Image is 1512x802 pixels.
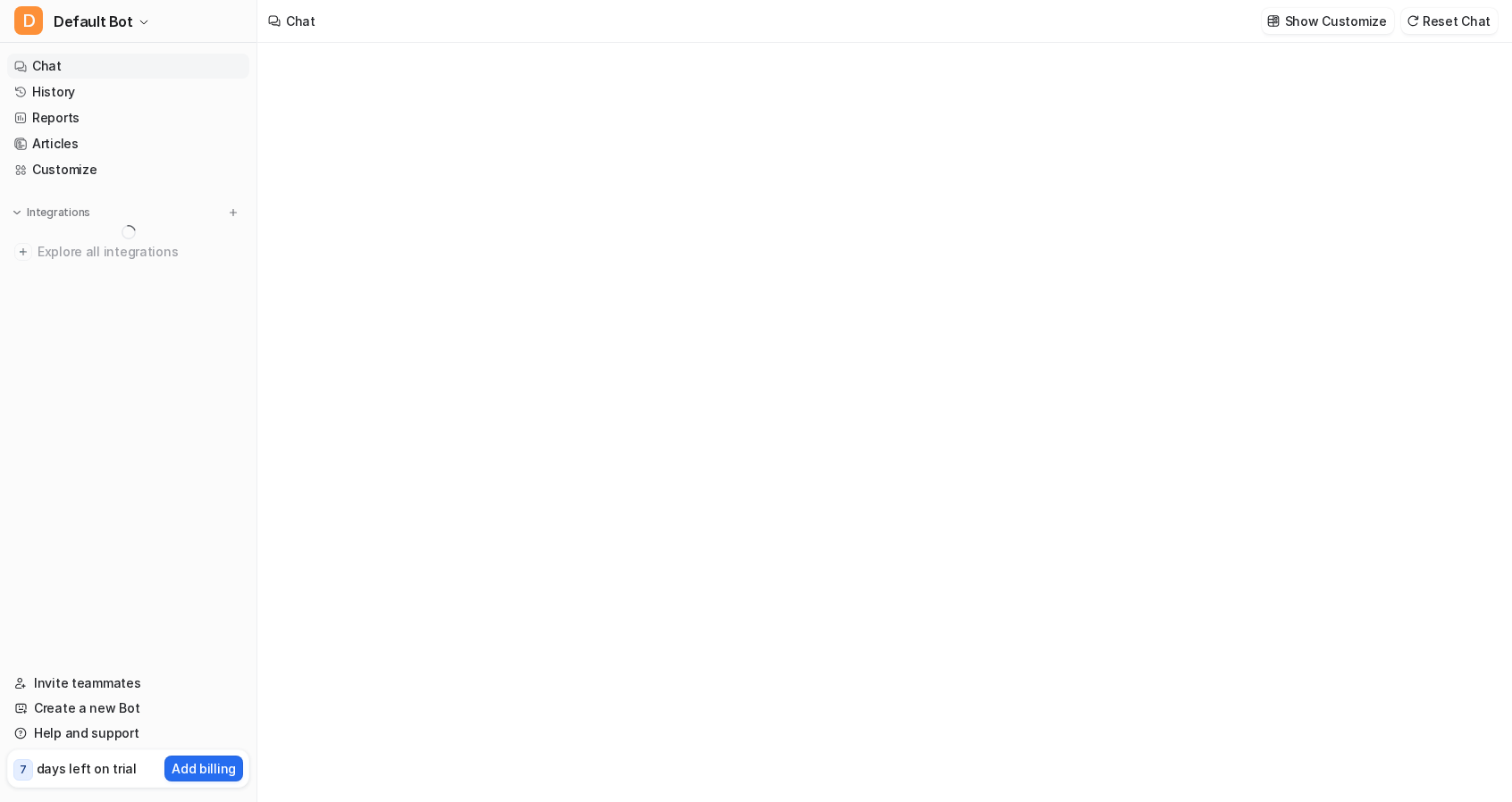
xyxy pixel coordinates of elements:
[11,206,23,219] img: expand menu
[37,759,137,778] p: days left on trial
[20,762,27,778] p: 7
[7,721,249,746] a: Help and support
[7,671,249,696] a: Invite teammates
[227,206,239,219] img: menu_add.svg
[14,243,32,261] img: explore all integrations
[7,131,249,156] a: Articles
[1401,8,1498,34] button: Reset Chat
[7,696,249,721] a: Create a new Bot
[38,238,242,266] span: Explore all integrations
[172,759,236,778] p: Add billing
[7,157,249,182] a: Customize
[1267,14,1280,28] img: customize
[7,239,249,264] a: Explore all integrations
[27,205,90,220] p: Integrations
[7,105,249,130] a: Reports
[1262,8,1394,34] button: Show Customize
[54,9,133,34] span: Default Bot
[7,54,249,79] a: Chat
[7,204,96,221] button: Integrations
[286,12,315,30] div: Chat
[1407,14,1419,28] img: reset
[14,6,43,35] span: D
[1285,12,1387,30] p: Show Customize
[7,79,249,104] a: History
[164,756,243,781] button: Add billing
